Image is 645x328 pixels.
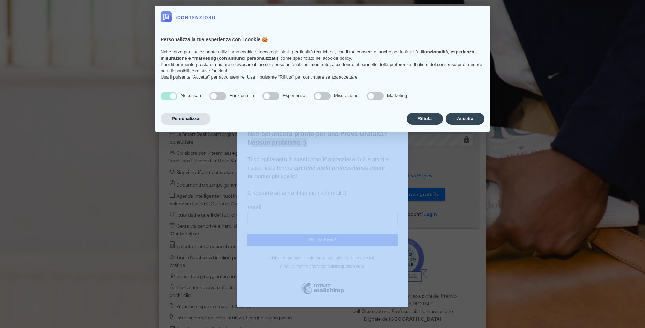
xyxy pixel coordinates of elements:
button: Rifiuta [407,113,443,125]
button: Personalizza [161,113,210,125]
img: logo [161,11,215,22]
span: Necessari [181,93,201,98]
span: Ti invieremo pochissime email, con info e promo speciali, e naturalmente potrai cancellarti quand... [32,206,138,220]
span: Misurazione [334,93,358,98]
img: Intuit Mailchimp logo [64,232,107,246]
span: Funzionalità [230,93,254,98]
strong: in 3 passi [45,107,71,113]
strong: funzionalità, esperienza, misurazione e “marketing (con annunci personalizzati)” [161,49,475,61]
button: Accetta [446,113,484,125]
p: Usa il pulsante “Accetta” per acconsentire. Usa il pulsante “Rifiuta” per continuare senza accett... [161,74,484,80]
span: Esperienza [283,93,305,98]
span: Marketing [387,93,407,98]
p: Puoi liberamente prestare, rifiutare o revocare il tuo consenso, in qualsiasi momento, accedendo ... [161,61,484,74]
p: Noi e terze parti selezionate utilizziamo cookie o tecnologie simili per finalità tecniche e, con... [161,49,484,61]
a: cookie policy - il link si apre in una nuova scheda [325,56,351,61]
input: Ok, va bene! [10,184,161,197]
strong: perché molti professionisti come te [10,116,148,130]
a: Intuit Mailchimp [64,232,107,249]
span: Non sei ancora pronto per una Prova Gratuita? Nessun problema :) [10,81,150,97]
button: Ok, va bene! [8,10,48,23]
span: Ti spieghiamo come iContenzioso può aiutarti a risparmiare tempo e l'hanno già scelto! Ci occorre... [10,107,152,147]
label: Email [10,155,161,163]
h2: Personalizza la tua esperienza con i cookie 🍪 [161,36,484,43]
